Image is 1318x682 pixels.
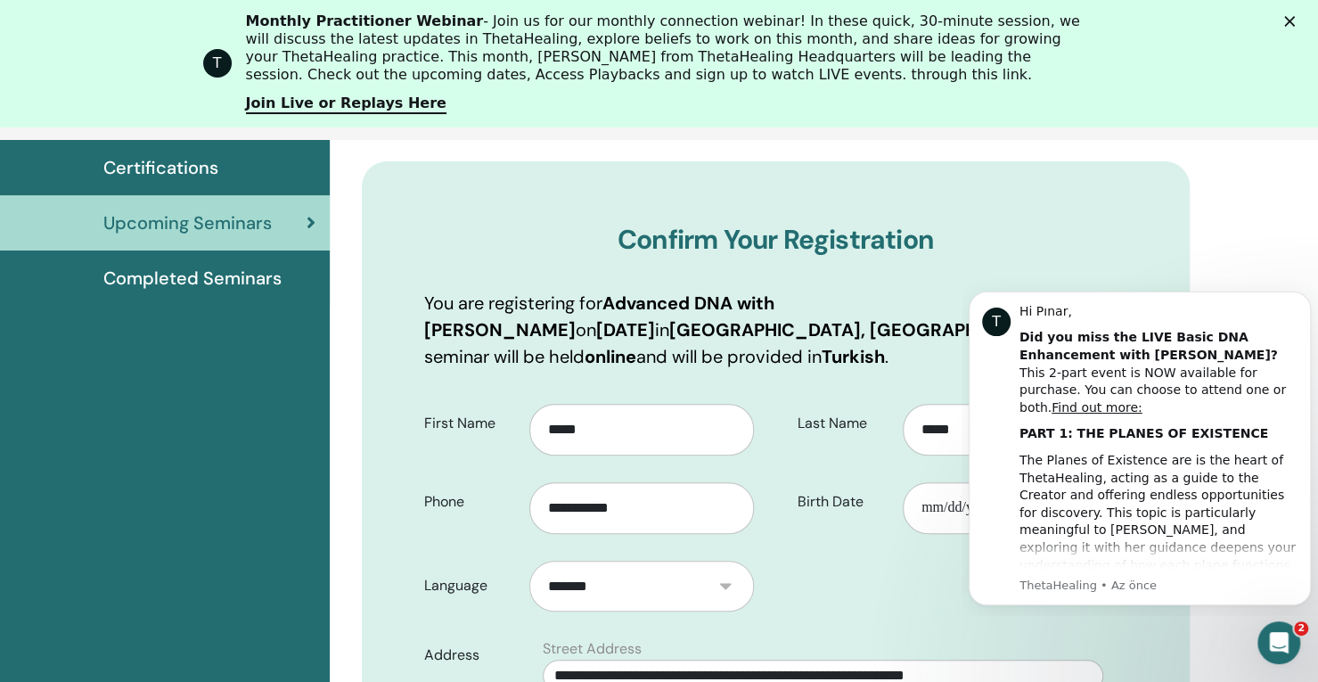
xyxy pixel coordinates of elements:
span: Certifications [103,154,218,181]
p: Message from ThetaHealing, sent Az önce [58,302,336,318]
label: Language [411,569,530,603]
span: 2 [1294,621,1308,636]
div: Kapat [1284,16,1302,27]
b: [GEOGRAPHIC_DATA], [GEOGRAPHIC_DATA] [669,318,1061,341]
b: [DATE] [596,318,655,341]
div: The Planes of Existence are is the heart of ThetaHealing, acting as a guide to the Creator and of... [58,177,336,351]
label: Address [411,638,533,672]
label: Birth Date [783,485,903,519]
b: Turkish [822,345,885,368]
span: Completed Seminars [103,265,282,292]
h3: Confirm Your Registration [424,224,1127,256]
label: Street Address [543,638,642,660]
label: Phone [411,485,530,519]
b: Monthly Practitioner Webinar [246,12,484,29]
label: First Name [411,407,530,440]
label: Last Name [783,407,903,440]
iframe: Intercom notifications mesaj [962,275,1318,616]
span: Upcoming Seminars [103,210,272,236]
p: You are registering for on in . This seminar will be held and will be provided in . [424,290,1127,370]
iframe: Intercom live chat [1257,621,1300,664]
a: Join Live or Replays Here [246,94,446,114]
div: Profile image for ThetaHealing [203,49,232,78]
b: Advanced DNA with [PERSON_NAME] [424,292,774,341]
b: online [585,345,636,368]
div: - Join us for our monthly connection webinar! In these quick, 30-minute session, we will discuss ... [246,12,1087,84]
